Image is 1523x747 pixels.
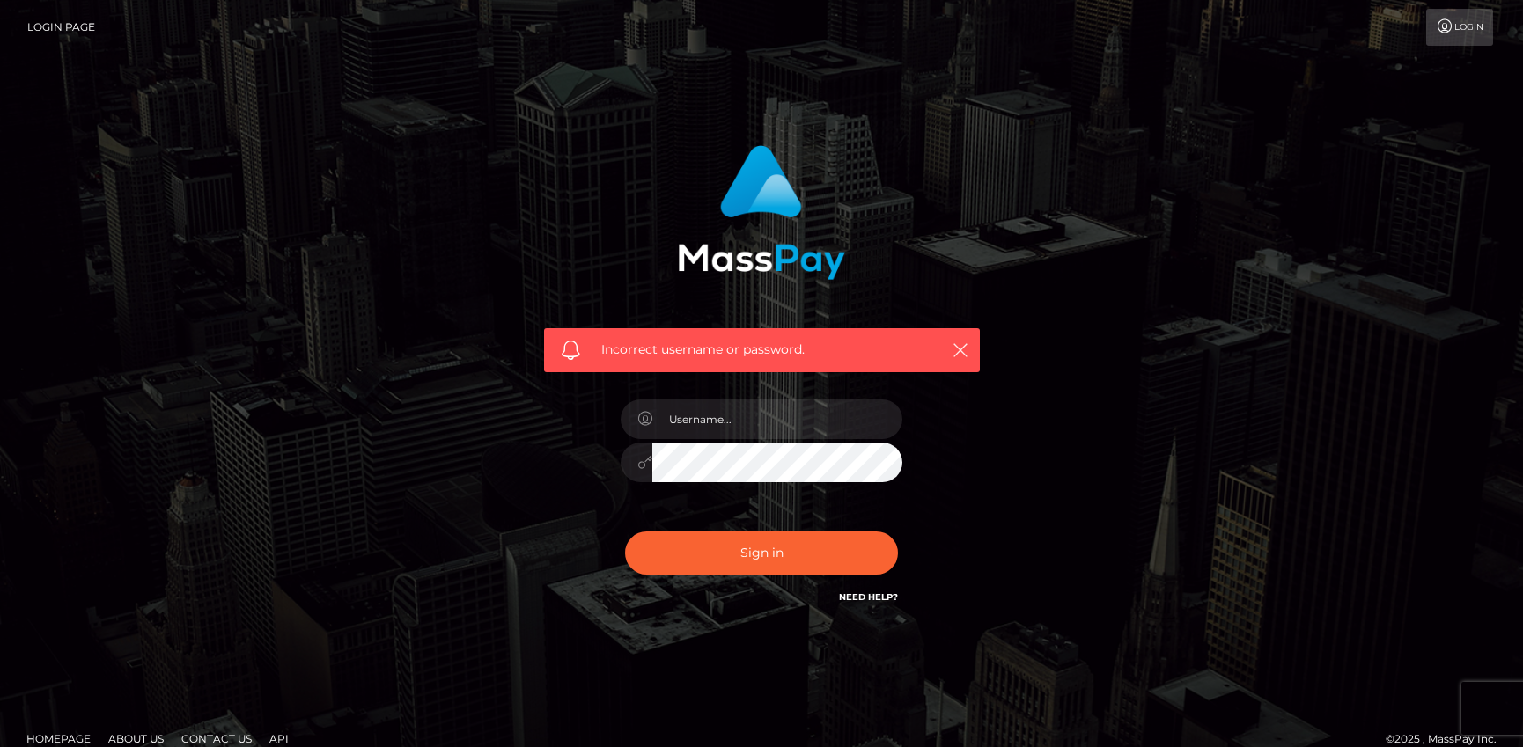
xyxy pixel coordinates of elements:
input: Username... [652,399,902,439]
img: MassPay Login [678,145,845,280]
a: Need Help? [839,591,898,603]
a: Login Page [27,9,95,46]
a: Login [1426,9,1493,46]
button: Sign in [625,531,898,575]
span: Incorrect username or password. [601,341,923,359]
